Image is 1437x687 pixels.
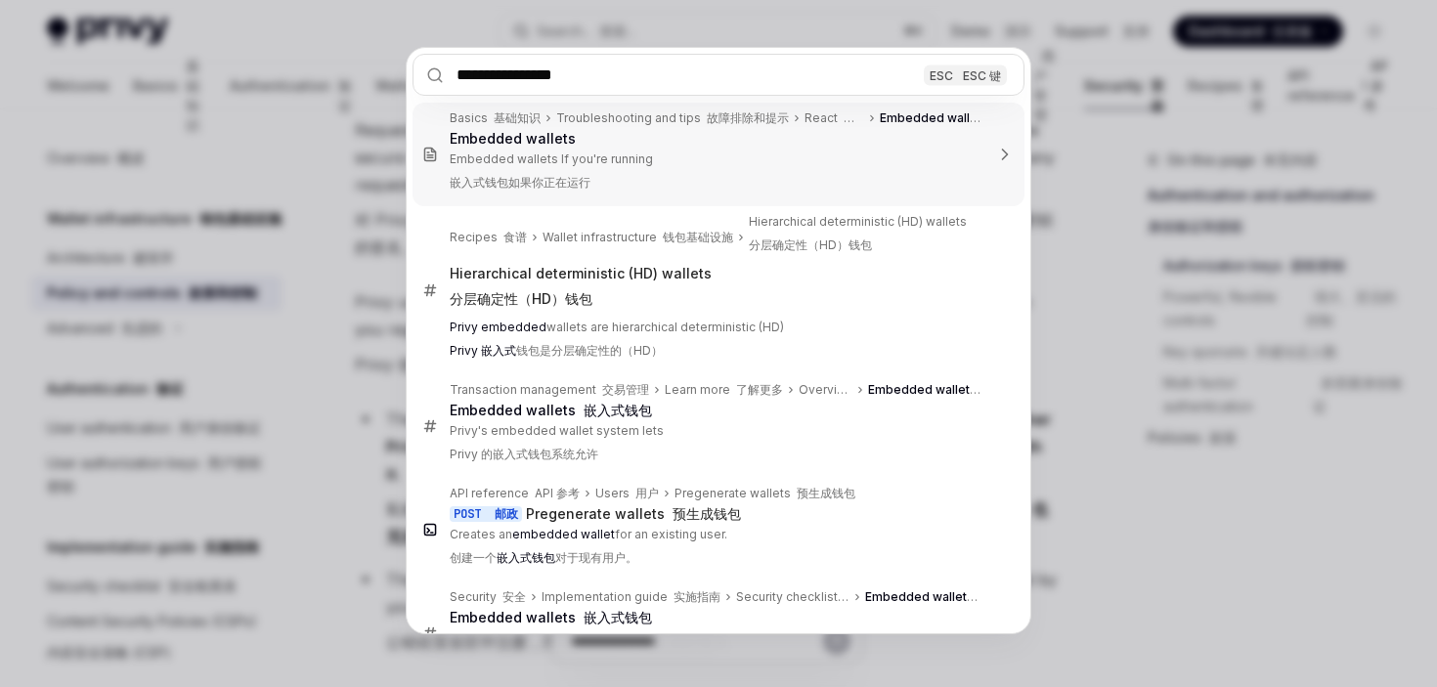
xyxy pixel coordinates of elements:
div: Wallet infrastructure [543,230,733,245]
font: API 参考 [535,486,580,500]
font: 用户 [635,486,659,500]
p: wallets are hierarchical deterministic (HD) [450,320,983,366]
div: Pregenerate wallets [526,505,741,523]
font: 反应 [844,110,867,125]
b: 嵌入式钱包 [497,550,555,565]
p: Embedded wallets If you're running [450,151,983,198]
b: embedded wallet [512,527,615,541]
div: ESC [924,64,1007,85]
font: 故障排除和提示 [707,110,789,125]
font: 预生成钱包 [797,486,855,500]
font: 分层确定性（HD）钱包 [749,237,872,252]
b: Embedded wallets [450,402,652,418]
font: 安全 [502,589,526,604]
p: For wallets that users interact [450,630,983,677]
div: Hierarchical deterministic (HD) wallets [450,265,712,316]
font: ESC 键 [963,67,1001,82]
div: Pregenerate wallets [675,486,855,501]
font: 嵌入式钱包如果你正在运行 [450,175,590,190]
b: Embedded wallets [868,382,1041,397]
font: 嵌入式钱包 [982,382,1041,397]
font: 钱包基础设施 [663,230,733,244]
div: Troubleshooting and tips [556,110,789,126]
div: POST [450,506,522,522]
font: 创建一个 对于现有用户。 [450,550,637,565]
font: 嵌入式钱包 [980,589,1038,604]
font: 钱包是分层确定性的（HD） [450,343,663,358]
div: Transaction management [450,382,649,398]
div: Learn more [665,382,783,398]
b: Privy 嵌入式 [450,343,516,358]
div: Basics [450,110,541,126]
font: 嵌入式钱包 [584,402,652,418]
b: Privy embedded [450,320,546,334]
font: 预生成钱包 [673,505,741,522]
div: Overview [799,382,852,398]
div: Implementation guide [542,589,720,605]
div: Recipes [450,230,527,245]
font: Privy 的嵌入式钱包系统允许 [450,447,598,461]
font: 了解更多 [736,382,783,397]
b: Embedded wallets [450,609,652,625]
b: Embedded wallets [880,110,988,125]
font: 食谱 [503,230,527,244]
div: Security [450,589,526,605]
div: Security checklist [736,589,849,605]
b: Embedded wallets [450,130,576,147]
div: API reference [450,486,580,501]
div: Hierarchical deterministic (HD) wallets [749,214,967,261]
p: Creates an for an existing user. [450,527,983,574]
font: 嵌入式钱包 [584,609,652,625]
font: 邮政 [495,506,518,522]
div: Users [595,486,659,501]
b: Embedded wallets [865,589,1038,604]
font: 分层确定性（HD）钱包 [450,290,592,307]
font: 实施指南 [674,589,720,604]
div: React [805,110,864,126]
font: 基础知识 [494,110,541,125]
p: Privy's embedded wallet system lets [450,423,983,470]
font: 交易管理 [602,382,649,397]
